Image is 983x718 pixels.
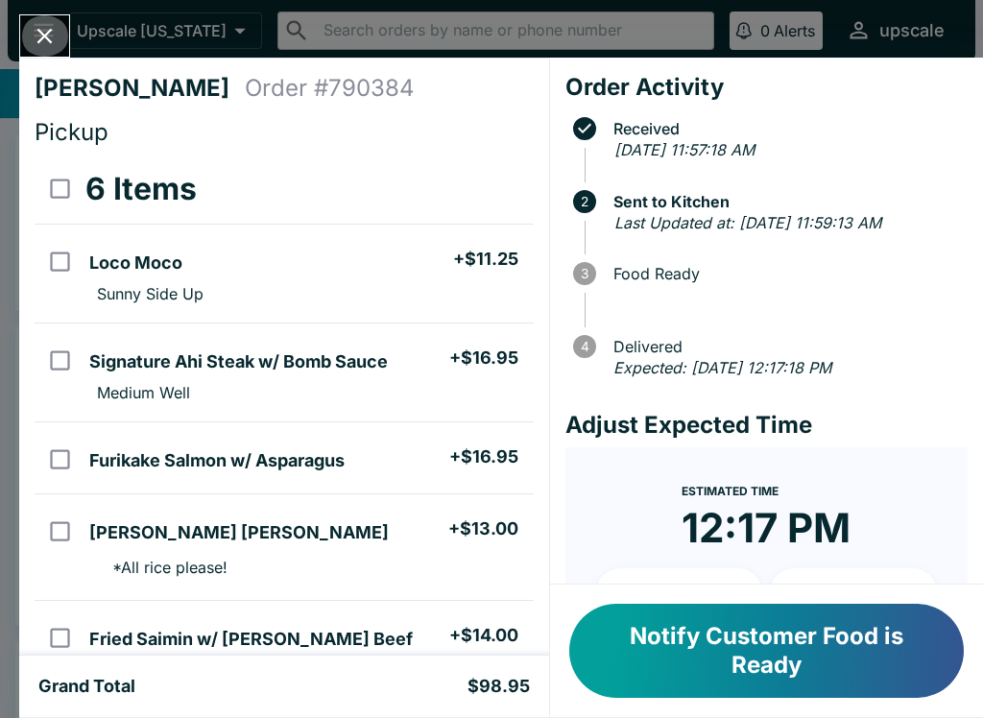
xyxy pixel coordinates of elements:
[565,73,968,102] h4: Order Activity
[97,558,228,577] p: * All rice please!
[97,383,190,402] p: Medium Well
[85,170,197,208] h3: 6 Items
[449,445,518,468] h5: + $16.95
[245,74,415,103] h4: Order # 790384
[89,449,345,472] h5: Furikake Salmon w/ Asparagus
[604,265,968,282] span: Food Ready
[581,194,588,209] text: 2
[35,74,245,103] h4: [PERSON_NAME]
[581,266,588,281] text: 3
[97,284,204,303] p: Sunny Side Up
[89,521,389,544] h5: [PERSON_NAME] [PERSON_NAME]
[449,624,518,647] h5: + $14.00
[682,503,851,553] time: 12:17 PM
[613,358,831,377] em: Expected: [DATE] 12:17:18 PM
[453,248,518,271] h5: + $11.25
[596,568,763,616] button: + 10
[770,568,937,616] button: + 20
[569,604,964,698] button: Notify Customer Food is Ready
[682,484,779,498] span: Estimated Time
[449,347,518,370] h5: + $16.95
[89,628,413,651] h5: Fried Saimin w/ [PERSON_NAME] Beef
[565,411,968,440] h4: Adjust Expected Time
[580,339,588,354] text: 4
[448,517,518,540] h5: + $13.00
[35,118,108,146] span: Pickup
[20,15,69,57] button: Close
[604,193,968,210] span: Sent to Kitchen
[604,338,968,355] span: Delivered
[614,213,881,232] em: Last Updated at: [DATE] 11:59:13 AM
[468,675,530,698] h5: $98.95
[38,675,135,698] h5: Grand Total
[89,251,182,275] h5: Loco Moco
[89,350,388,373] h5: Signature Ahi Steak w/ Bomb Sauce
[614,140,755,159] em: [DATE] 11:57:18 AM
[604,120,968,137] span: Received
